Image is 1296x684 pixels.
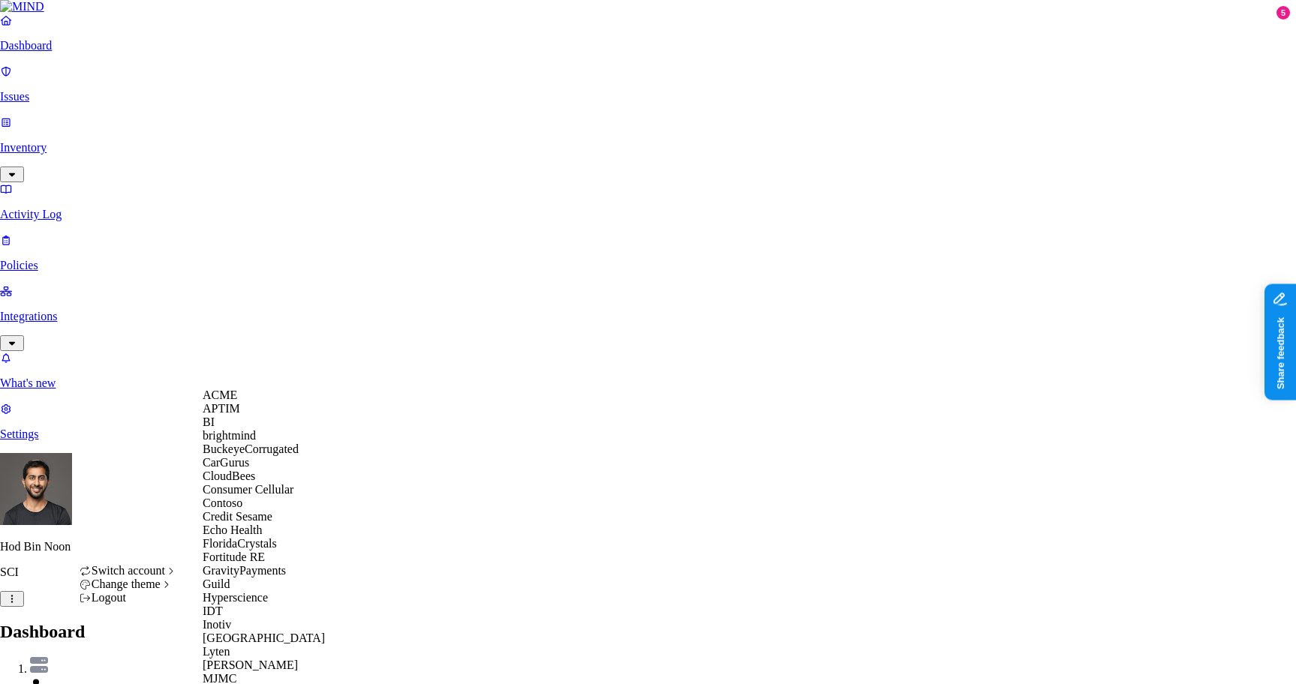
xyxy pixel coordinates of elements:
[203,591,268,604] span: Hyperscience
[203,388,237,401] span: ACME
[203,456,249,469] span: CarGurus
[203,510,272,523] span: Credit Sesame
[203,523,263,536] span: Echo Health
[203,415,215,428] span: BI
[203,442,299,455] span: BuckeyeCorrugated
[1264,284,1296,400] iframe: Marker.io feedback button
[203,604,223,617] span: IDT
[203,564,286,577] span: GravityPayments
[203,631,325,644] span: [GEOGRAPHIC_DATA]
[203,658,298,671] span: [PERSON_NAME]
[203,577,230,590] span: Guild
[92,577,161,590] span: Change theme
[203,550,265,563] span: Fortitude RE
[203,496,242,509] span: Contoso
[92,564,165,577] span: Switch account
[203,645,230,658] span: Lyten
[203,402,240,415] span: APTIM
[80,591,178,604] div: Logout
[203,618,231,631] span: Inotiv
[203,429,256,442] span: brightmind
[203,483,293,496] span: Consumer Cellular
[203,537,277,550] span: FloridaCrystals
[203,469,255,482] span: CloudBees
